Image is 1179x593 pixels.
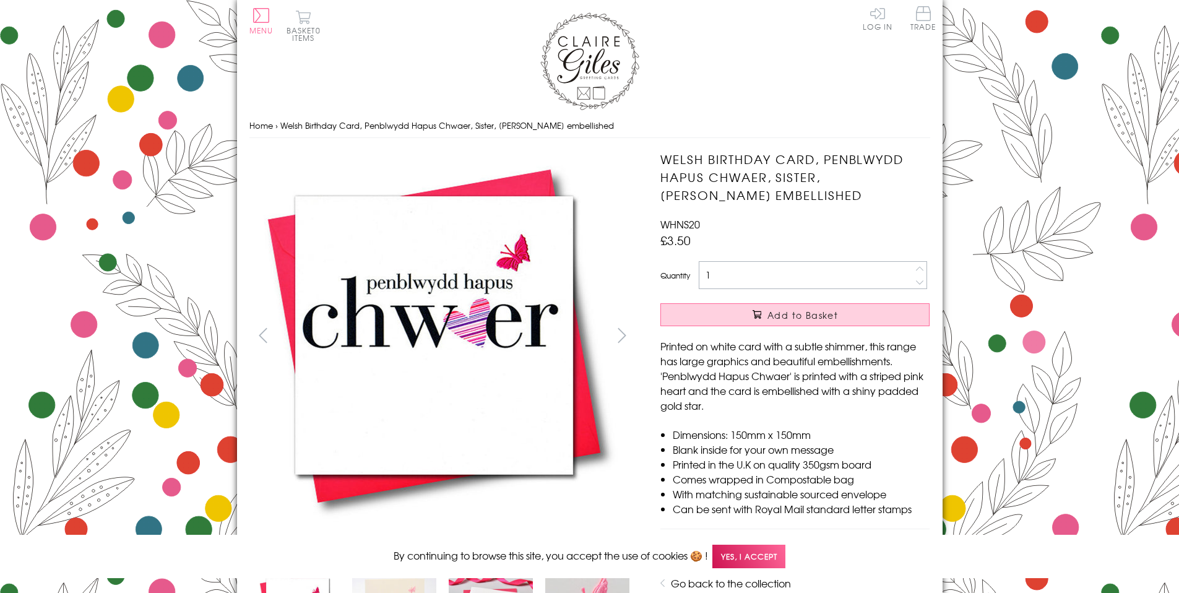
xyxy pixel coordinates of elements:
[767,309,838,321] span: Add to Basket
[910,6,936,30] span: Trade
[660,232,691,249] span: £3.50
[636,150,1007,522] img: Welsh Birthday Card, Penblwydd Hapus Chwaer, Sister, butterfly embellished
[249,150,620,522] img: Welsh Birthday Card, Penblwydd Hapus Chwaer, Sister, butterfly embellished
[863,6,892,30] a: Log In
[249,119,273,131] a: Home
[673,472,930,487] li: Comes wrapped in Compostable bag
[249,113,930,139] nav: breadcrumbs
[673,487,930,501] li: With matching sustainable sourced envelope
[249,321,277,349] button: prev
[660,339,930,413] p: Printed on white card with a subtle shimmer, this range has large graphics and beautiful embellis...
[249,25,274,36] span: Menu
[673,501,930,516] li: Can be sent with Royal Mail standard letter stamps
[540,12,639,110] img: Claire Giles Greetings Cards
[608,321,636,349] button: next
[275,119,278,131] span: ›
[280,119,614,131] span: Welsh Birthday Card, Penblwydd Hapus Chwaer, Sister, [PERSON_NAME] embellished
[712,545,785,569] span: Yes, I accept
[673,427,930,442] li: Dimensions: 150mm x 150mm
[660,217,700,232] span: WHNS20
[287,10,321,41] button: Basket0 items
[660,303,930,326] button: Add to Basket
[249,8,274,34] button: Menu
[660,150,930,204] h1: Welsh Birthday Card, Penblwydd Hapus Chwaer, Sister, [PERSON_NAME] embellished
[673,457,930,472] li: Printed in the U.K on quality 350gsm board
[660,270,690,281] label: Quantity
[671,576,791,591] a: Go back to the collection
[292,25,321,43] span: 0 items
[910,6,936,33] a: Trade
[673,442,930,457] li: Blank inside for your own message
